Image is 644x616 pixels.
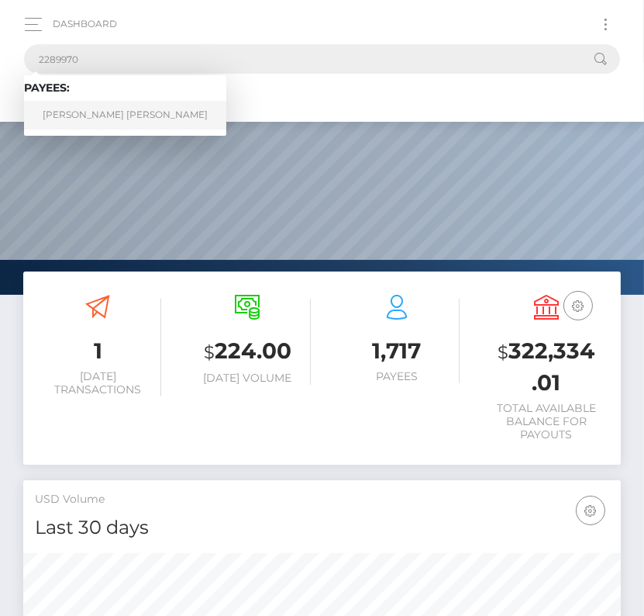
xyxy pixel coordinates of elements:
[334,336,460,366] h3: 1,717
[184,336,311,368] h3: 224.00
[483,336,609,398] h3: 322,334.01
[591,14,620,35] button: Toggle navigation
[204,341,215,363] small: $
[35,370,161,396] h6: [DATE] Transactions
[24,81,226,95] h6: Payees:
[498,341,508,363] small: $
[35,336,161,366] h3: 1
[35,492,609,507] h5: USD Volume
[483,402,609,441] h6: Total Available Balance for Payouts
[24,101,226,130] a: [PERSON_NAME] [PERSON_NAME]
[53,8,117,40] a: Dashboard
[334,370,460,383] h6: Payees
[24,44,580,74] input: Search...
[35,514,609,542] h4: Last 30 days
[184,372,311,385] h6: [DATE] Volume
